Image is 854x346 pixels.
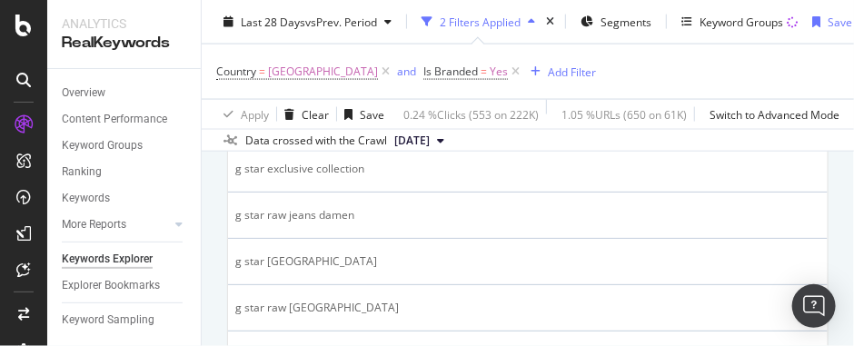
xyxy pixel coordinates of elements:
a: Keywords Explorer [62,250,188,269]
span: = [481,64,487,79]
div: Add Filter [548,64,596,79]
button: Last 28 DaysvsPrev. Period [216,7,399,36]
button: Save [337,100,384,129]
button: Switch to Advanced Mode [702,100,839,129]
button: Keyword Groups [674,7,805,36]
div: Clear [302,106,329,122]
a: More Reports [62,215,170,234]
a: Ranking [62,163,188,182]
a: Explorer Bookmarks [62,276,188,295]
button: Clear [277,100,329,129]
span: Country [216,64,256,79]
div: Switch to Advanced Mode [710,106,839,122]
span: Segments [601,14,651,29]
div: 2 Filters Applied [440,14,521,29]
div: Keyword Groups [62,136,143,155]
div: Analytics [62,15,186,33]
div: Keywords [62,189,110,208]
div: times [542,13,558,31]
button: Apply [216,100,269,129]
div: Data crossed with the Crawl [245,133,387,149]
button: 2 Filters Applied [414,7,542,36]
a: Keyword Groups [62,136,188,155]
button: Add Filter [523,61,596,83]
div: Keyword Sampling [62,311,154,330]
span: = [259,64,265,79]
div: 1.05 % URLs ( 650 on 61K ) [561,106,687,122]
div: More Reports [62,215,126,234]
div: 0.24 % Clicks ( 553 on 222K ) [403,106,539,122]
span: vs Prev. Period [305,14,377,29]
div: Overview [62,84,105,103]
a: Keywords [62,189,188,208]
span: [GEOGRAPHIC_DATA] [268,59,378,84]
div: Keywords Explorer [62,250,153,269]
div: RealKeywords [62,33,186,54]
button: Save [805,7,852,36]
span: 2025 Aug. 11th [394,133,430,149]
button: and [397,63,416,80]
div: Save [360,106,384,122]
div: and [397,64,416,79]
a: Content Performance [62,110,188,129]
button: [DATE] [387,130,452,152]
div: Content Performance [62,110,167,129]
div: Ranking [62,163,102,182]
div: Explorer Bookmarks [62,276,160,295]
div: Apply [241,106,269,122]
div: Save [828,14,852,29]
span: Last 28 Days [241,14,305,29]
a: Keyword Sampling [62,311,188,330]
div: Keyword Groups [700,14,783,29]
button: Segments [573,7,659,36]
div: Open Intercom Messenger [792,284,836,328]
span: Is Branded [423,64,478,79]
a: Overview [62,84,188,103]
span: Yes [490,59,508,84]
